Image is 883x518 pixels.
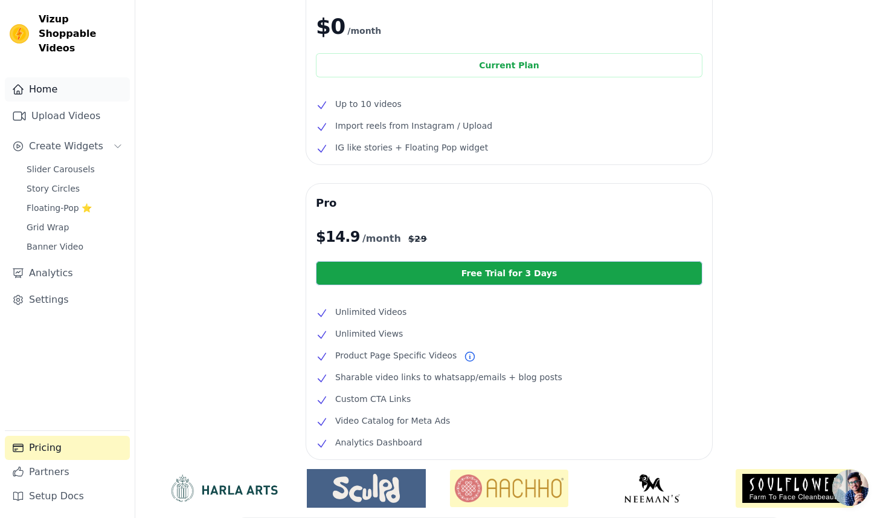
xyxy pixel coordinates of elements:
li: Video Catalog for Meta Ads [316,413,702,428]
img: Sculpd US [307,474,425,503]
a: Upload Videos [5,104,130,128]
span: Analytics Dashboard [335,435,422,450]
img: Neeman's [592,474,711,503]
li: Custom CTA Links [316,392,702,406]
a: Story Circles [19,180,130,197]
span: Banner Video [27,241,83,253]
span: /month [347,24,381,38]
span: Vizup Shoppable Videos [39,12,125,56]
span: /month [362,231,401,246]
h3: Pro [316,193,702,213]
div: Open chat [832,470,869,506]
span: $ 14.9 [316,227,360,247]
a: Partners [5,460,130,484]
span: Up to 10 videos [335,97,402,111]
div: Current Plan [316,53,702,77]
img: Soulflower [736,469,854,508]
span: Story Circles [27,183,80,195]
span: $0 [316,15,345,39]
a: Free Trial for 3 Days [316,261,702,285]
span: Floating-Pop ⭐ [27,202,92,214]
button: Create Widgets [5,134,130,158]
span: Sharable video links to whatsapp/emails + blog posts [335,370,562,384]
span: IG like stories + Floating Pop widget [335,140,488,155]
span: Create Widgets [29,139,103,154]
span: Unlimited Videos [335,305,406,319]
span: Product Page Specific Videos [335,348,457,363]
a: Pricing [5,436,130,460]
a: Floating-Pop ⭐ [19,199,130,216]
img: Vizup [10,24,29,44]
span: Import reels from Instagram / Upload [335,118,492,133]
a: Settings [5,288,130,312]
a: Grid Wrap [19,219,130,236]
span: Grid Wrap [27,221,69,233]
a: Setup Docs [5,484,130,508]
img: HarlaArts [164,474,283,503]
a: Banner Video [19,238,130,255]
a: Home [5,77,130,102]
a: Analytics [5,261,130,285]
span: $ 29 [408,233,427,245]
a: Slider Carousels [19,161,130,178]
span: Unlimited Views [335,326,403,341]
img: Aachho [450,470,568,507]
span: Slider Carousels [27,163,95,175]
